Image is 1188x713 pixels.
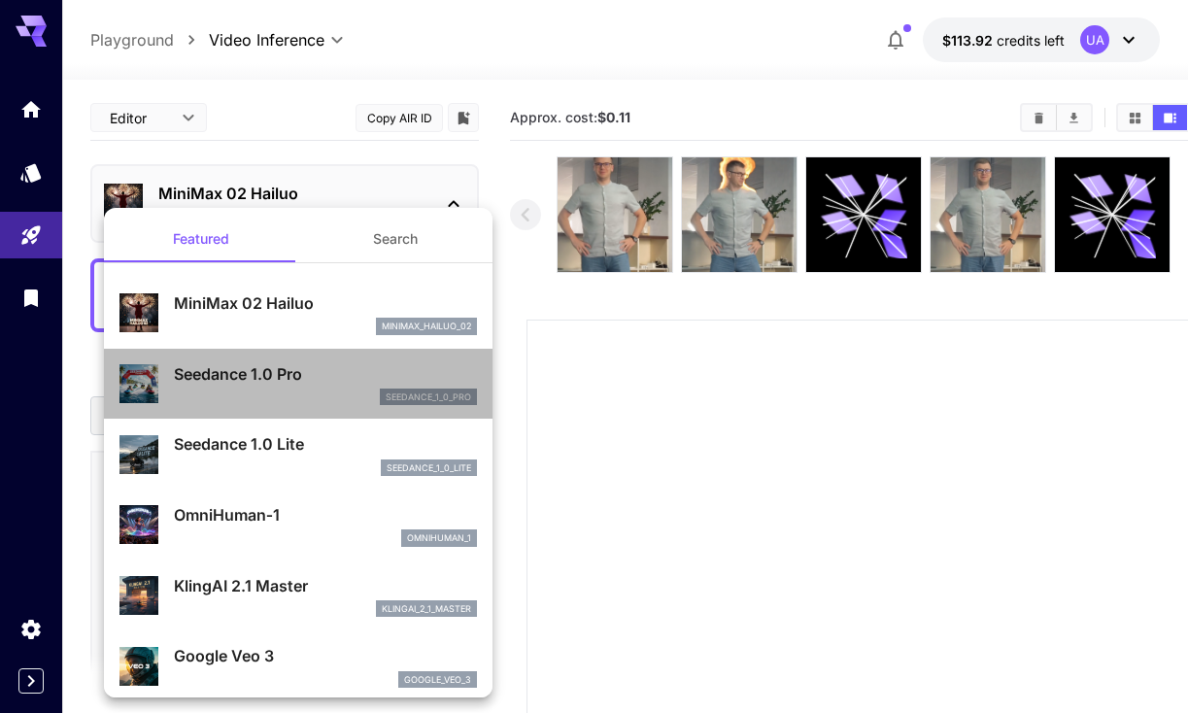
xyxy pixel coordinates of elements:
[174,291,477,315] p: MiniMax 02 Hailuo
[104,216,298,262] button: Featured
[119,566,477,626] div: KlingAI 2.1 Masterklingai_2_1_master
[387,461,471,475] p: seedance_1_0_lite
[119,424,477,484] div: Seedance 1.0 Liteseedance_1_0_lite
[382,602,471,616] p: klingai_2_1_master
[298,216,492,262] button: Search
[174,362,477,386] p: Seedance 1.0 Pro
[174,644,477,667] p: Google Veo 3
[119,495,477,555] div: OmniHuman‑1omnihuman_1
[404,673,471,687] p: google_veo_3
[119,284,477,343] div: MiniMax 02 Hailuominimax_hailuo_02
[174,503,477,526] p: OmniHuman‑1
[382,320,471,333] p: minimax_hailuo_02
[174,432,477,456] p: Seedance 1.0 Lite
[407,531,471,545] p: omnihuman_1
[119,636,477,696] div: Google Veo 3google_veo_3
[119,355,477,414] div: Seedance 1.0 Proseedance_1_0_pro
[386,390,471,404] p: seedance_1_0_pro
[174,574,477,597] p: KlingAI 2.1 Master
